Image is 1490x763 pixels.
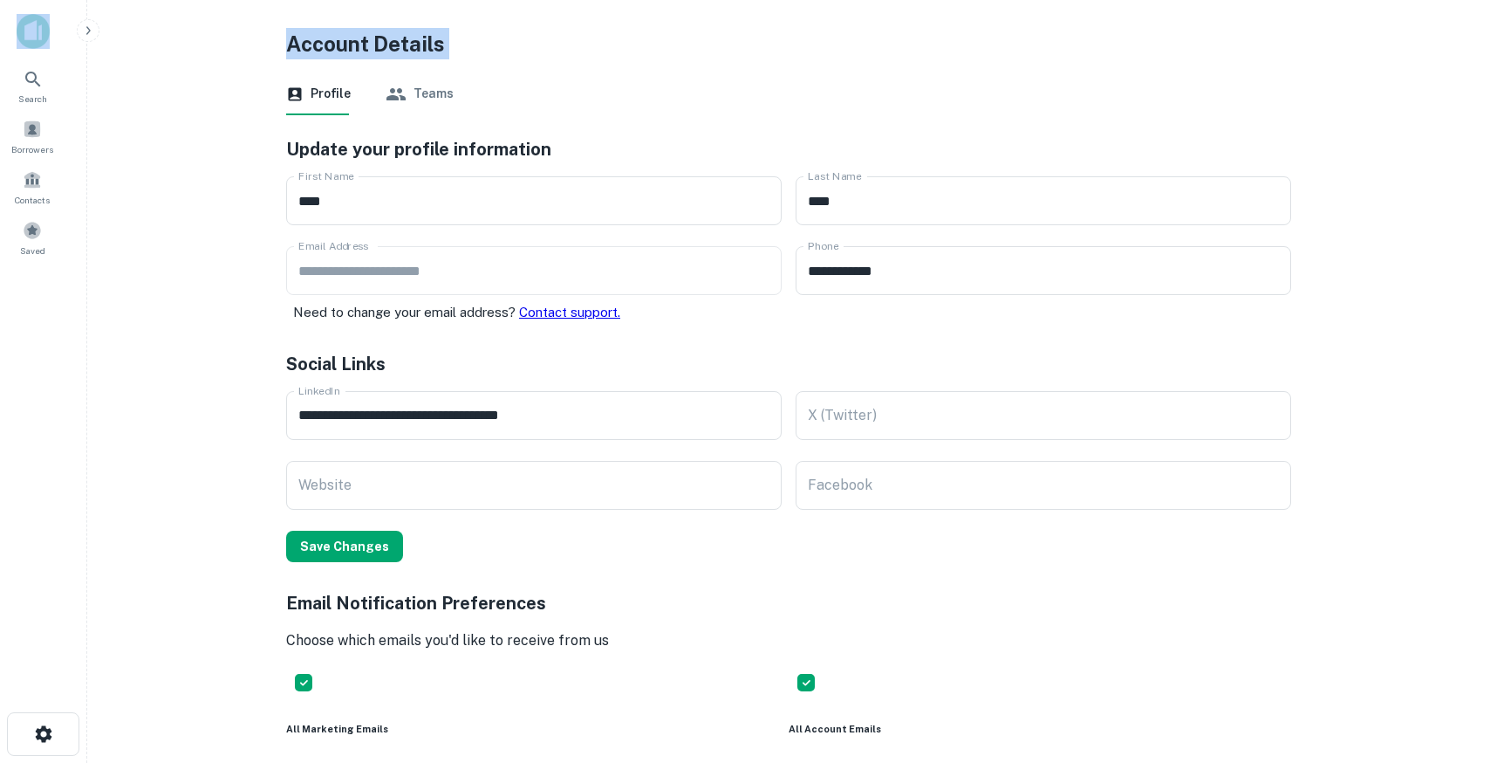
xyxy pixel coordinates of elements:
[293,302,782,323] p: Need to change your email address?
[286,630,1291,651] p: Choose which emails you'd like to receive from us
[789,722,1291,736] h6: All Account Emails
[18,92,47,106] span: Search
[286,73,351,115] button: Profile
[286,351,1291,377] h5: Social Links
[386,73,454,115] button: Teams
[808,168,862,183] label: Last Name
[286,28,1291,59] h4: Account Details
[298,168,354,183] label: First Name
[17,14,50,49] img: capitalize-icon.png
[11,142,53,156] span: Borrowers
[808,238,838,253] label: Phone
[286,590,1291,616] h5: Email Notification Preferences
[519,305,620,320] a: Contact support.
[20,244,45,258] span: Saved
[1403,623,1490,707] iframe: Chat Widget
[298,238,368,253] label: Email Address
[286,722,789,736] h6: All Marketing Emails
[286,531,403,562] button: Save Changes
[286,136,1291,162] h5: Update your profile information
[298,383,339,398] label: LinkedIn
[15,193,50,207] span: Contacts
